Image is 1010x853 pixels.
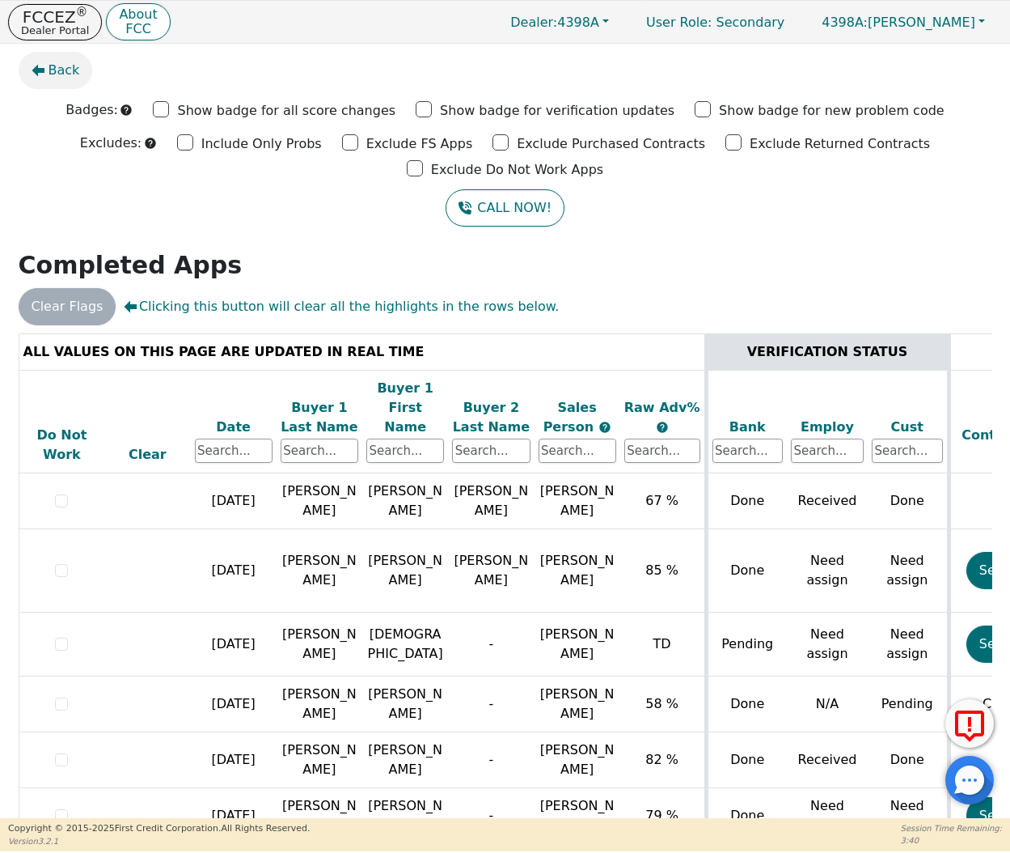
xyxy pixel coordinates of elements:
[366,439,444,463] input: Search...
[787,732,868,788] td: Received
[543,400,598,435] span: Sales Person
[868,677,949,732] td: Pending
[8,835,310,847] p: Version 3.2.1
[540,798,615,833] span: [PERSON_NAME]
[21,9,89,25] p: FCCEZ
[493,10,626,35] button: Dealer:4398A
[76,5,88,19] sup: ®
[645,562,678,578] span: 85 %
[646,15,712,30] span: User Role :
[108,445,186,465] div: Clear
[8,822,310,836] p: Copyright © 2015- 2025 First Credit Corporation.
[440,101,674,121] p: Show badge for verification updates
[201,134,322,154] p: Include Only Probs
[431,160,603,180] p: Exclude Do Not Work Apps
[448,529,534,613] td: [PERSON_NAME]
[191,788,277,844] td: [DATE]
[191,529,277,613] td: [DATE]
[49,61,80,80] span: Back
[510,15,557,30] span: Dealer:
[945,699,994,748] button: Report Error to FCC
[281,398,358,437] div: Buyer 1 Last Name
[277,788,362,844] td: [PERSON_NAME]
[868,613,949,677] td: Need assign
[362,613,448,677] td: [DEMOGRAPHIC_DATA]
[124,297,559,316] span: Clicking this button will clear all the highlights in the rows below.
[868,788,949,844] td: Need assign
[106,3,170,41] button: AboutFCC
[901,834,1002,847] p: 3:40
[366,379,444,437] div: Buyer 1 First Name
[362,473,448,529] td: [PERSON_NAME]
[23,342,700,362] div: ALL VALUES ON THIS PAGE ARE UPDATED IN REAL TIME
[191,677,277,732] td: [DATE]
[452,398,530,437] div: Buyer 2 Last Name
[195,439,273,463] input: Search...
[80,134,142,153] p: Excludes:
[452,439,530,463] input: Search...
[645,752,678,767] span: 82 %
[21,25,89,36] p: Dealer Portal
[191,473,277,529] td: [DATE]
[706,473,787,529] td: Done
[277,613,362,677] td: [PERSON_NAME]
[822,15,975,30] span: [PERSON_NAME]
[362,788,448,844] td: [PERSON_NAME]
[868,529,949,613] td: Need assign
[706,732,787,788] td: Done
[195,418,273,437] div: Date
[19,251,243,279] strong: Completed Apps
[277,473,362,529] td: [PERSON_NAME]
[712,342,943,362] div: VERIFICATION STATUS
[539,439,616,463] input: Search...
[624,400,700,415] span: Raw Adv%
[448,788,534,844] td: -
[540,686,615,721] span: [PERSON_NAME]
[277,529,362,613] td: [PERSON_NAME]
[787,677,868,732] td: N/A
[787,788,868,844] td: Need assign
[787,529,868,613] td: Need assign
[19,52,93,89] button: Back
[510,15,599,30] span: 4398A
[448,613,534,677] td: -
[750,134,930,154] p: Exclude Returned Contracts
[119,8,157,21] p: About
[191,732,277,788] td: [DATE]
[712,418,784,437] div: Bank
[446,189,564,227] a: CALL NOW!
[277,677,362,732] td: [PERSON_NAME]
[177,101,395,121] p: Show badge for all score changes
[540,742,615,777] span: [PERSON_NAME]
[791,418,864,437] div: Employ
[119,23,157,36] p: FCC
[868,732,949,788] td: Done
[624,439,700,463] input: Search...
[822,15,868,30] span: 4398A:
[868,473,949,529] td: Done
[362,732,448,788] td: [PERSON_NAME]
[645,808,678,823] span: 79 %
[653,636,671,651] span: TD
[448,473,534,529] td: [PERSON_NAME]
[787,613,868,677] td: Need assign
[448,732,534,788] td: -
[540,553,615,588] span: [PERSON_NAME]
[787,473,868,529] td: Received
[805,10,1002,35] button: 4398A:[PERSON_NAME]
[645,493,678,508] span: 67 %
[362,677,448,732] td: [PERSON_NAME]
[540,626,615,661] span: [PERSON_NAME]
[645,696,678,711] span: 58 %
[191,613,277,677] td: [DATE]
[872,418,943,437] div: Cust
[277,732,362,788] td: [PERSON_NAME]
[706,788,787,844] td: Done
[791,439,864,463] input: Search...
[540,483,615,518] span: [PERSON_NAME]
[872,439,943,463] input: Search...
[66,100,118,120] p: Badges:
